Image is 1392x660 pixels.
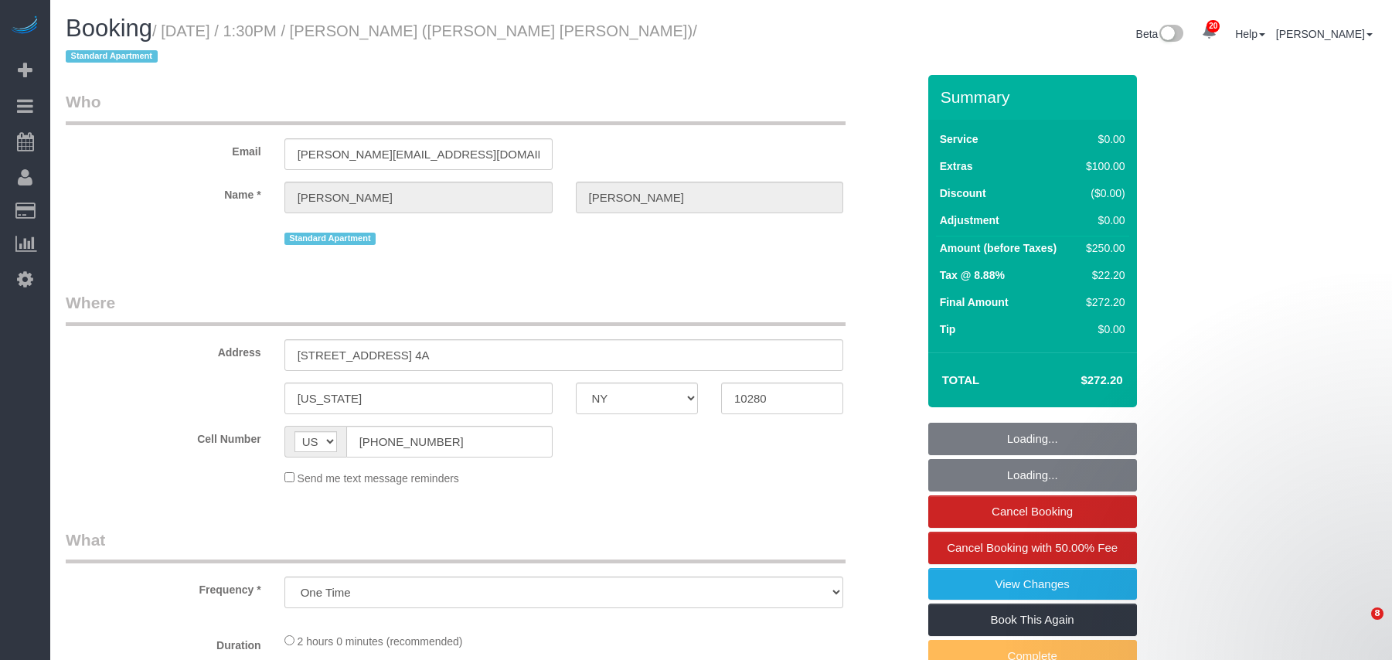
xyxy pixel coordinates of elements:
[1371,607,1383,620] span: 8
[1194,15,1224,49] a: 20
[940,131,978,147] label: Service
[346,426,553,458] input: Cell Number
[284,138,553,170] input: Email
[1158,25,1183,45] img: New interface
[1080,131,1125,147] div: $0.00
[284,383,553,414] input: City
[1080,185,1125,201] div: ($0.00)
[298,472,459,485] span: Send me text message reminders
[54,339,273,360] label: Address
[1136,28,1184,40] a: Beta
[54,426,273,447] label: Cell Number
[284,233,376,245] span: Standard Apartment
[940,213,999,228] label: Adjustment
[66,50,158,63] span: Standard Apartment
[54,577,273,597] label: Frequency *
[928,604,1137,636] a: Book This Again
[1235,28,1265,40] a: Help
[1080,213,1125,228] div: $0.00
[940,240,1057,256] label: Amount (before Taxes)
[941,88,1129,106] h3: Summary
[1080,240,1125,256] div: $250.00
[1276,28,1373,40] a: [PERSON_NAME]
[54,138,273,159] label: Email
[928,568,1137,600] a: View Changes
[9,15,40,37] img: Automaid Logo
[940,321,956,337] label: Tip
[54,632,273,653] label: Duration
[1080,267,1125,283] div: $22.20
[66,22,697,66] span: /
[940,185,986,201] label: Discount
[66,15,152,42] span: Booking
[298,635,463,648] span: 2 hours 0 minutes (recommended)
[721,383,843,414] input: Zip Code
[66,529,846,563] legend: What
[942,373,980,386] strong: Total
[66,291,846,326] legend: Where
[947,541,1118,554] span: Cancel Booking with 50.00% Fee
[1207,20,1220,32] span: 20
[1339,607,1377,645] iframe: Intercom live chat
[1034,374,1122,387] h4: $272.20
[1080,321,1125,337] div: $0.00
[66,22,697,66] small: / [DATE] / 1:30PM / [PERSON_NAME] ([PERSON_NAME] [PERSON_NAME])
[1080,158,1125,174] div: $100.00
[66,90,846,125] legend: Who
[928,532,1137,564] a: Cancel Booking with 50.00% Fee
[1080,294,1125,310] div: $272.20
[940,294,1009,310] label: Final Amount
[576,182,844,213] input: Last Name
[940,267,1005,283] label: Tax @ 8.88%
[928,495,1137,528] a: Cancel Booking
[54,182,273,202] label: Name *
[940,158,973,174] label: Extras
[284,182,553,213] input: First Name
